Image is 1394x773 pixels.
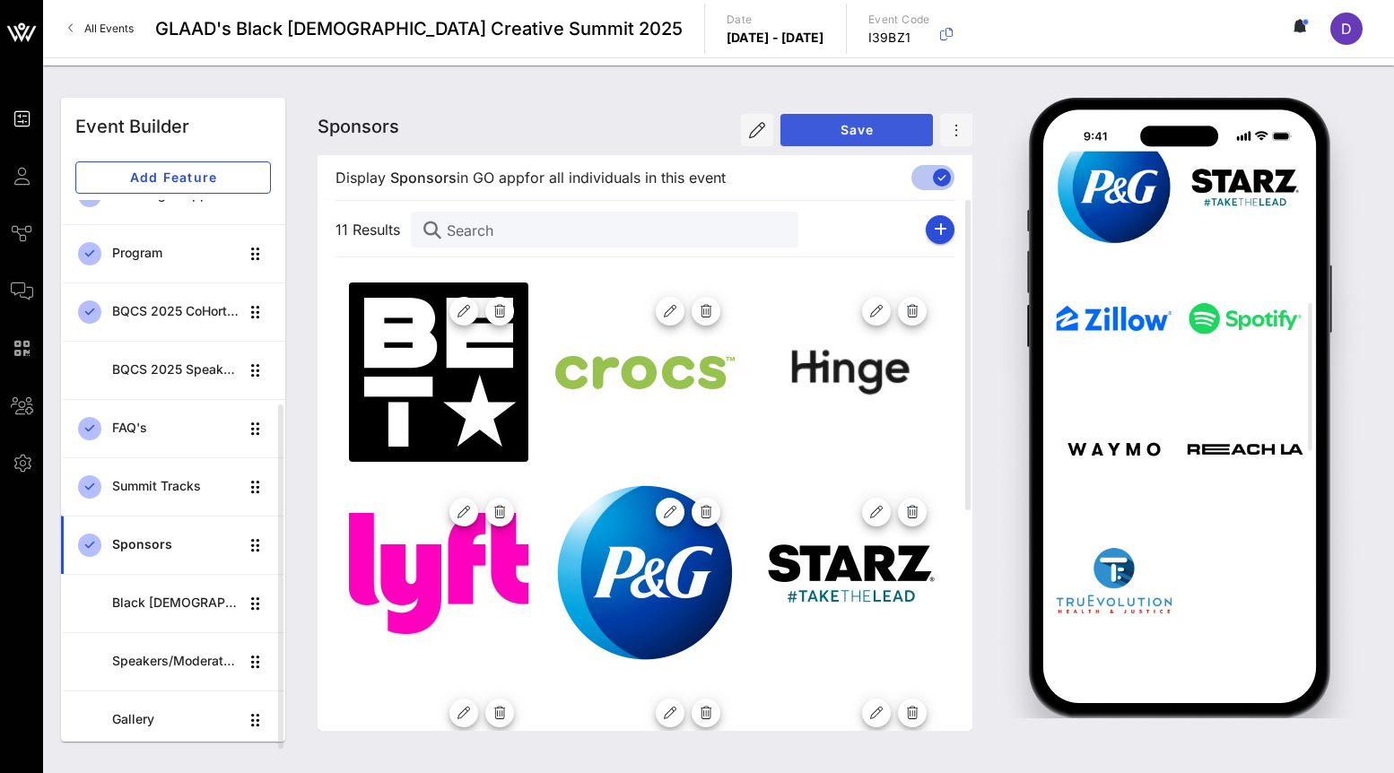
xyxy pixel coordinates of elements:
[61,632,285,690] a: Speakers/Moderators
[57,14,144,43] a: All Events
[780,114,933,146] button: Save
[868,29,930,47] p: I39BZ1
[727,29,824,47] p: [DATE] - [DATE]
[795,122,919,137] span: Save
[61,224,285,282] a: Program
[868,11,930,29] p: Event Code
[112,246,239,261] div: Program
[525,167,726,188] span: for all individuals in this event
[61,574,285,632] a: Black [DEMOGRAPHIC_DATA] Creative Summit CoHort
[390,167,457,188] span: Sponsors
[112,421,239,436] div: FAQ's
[91,169,256,185] span: Add Feature
[61,690,285,749] a: Gallery
[318,116,399,137] span: Sponsors
[61,341,285,399] a: BQCS 2025 Speaker Lineup
[727,11,824,29] p: Date
[75,161,271,194] button: Add Feature
[112,537,239,552] div: Sponsors
[84,22,134,35] span: All Events
[61,516,285,574] a: Sponsors
[1341,20,1352,38] span: D
[335,167,726,188] span: Display in GO app
[112,712,239,727] div: Gallery
[112,595,239,611] div: Black [DEMOGRAPHIC_DATA] Creative Summit CoHort
[112,654,239,669] div: Speakers/Moderators
[112,304,239,319] div: BQCS 2025 CoHort Guestbook
[155,15,683,42] span: GLAAD's Black [DEMOGRAPHIC_DATA] Creative Summit 2025
[61,399,285,457] a: FAQ's
[335,219,411,240] span: 11 Results
[75,113,189,140] div: Event Builder
[61,457,285,516] a: Summit Tracks
[61,282,285,341] a: BQCS 2025 CoHort Guestbook
[1330,13,1363,45] div: D
[112,362,239,378] div: BQCS 2025 Speaker Lineup
[112,479,239,494] div: Summit Tracks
